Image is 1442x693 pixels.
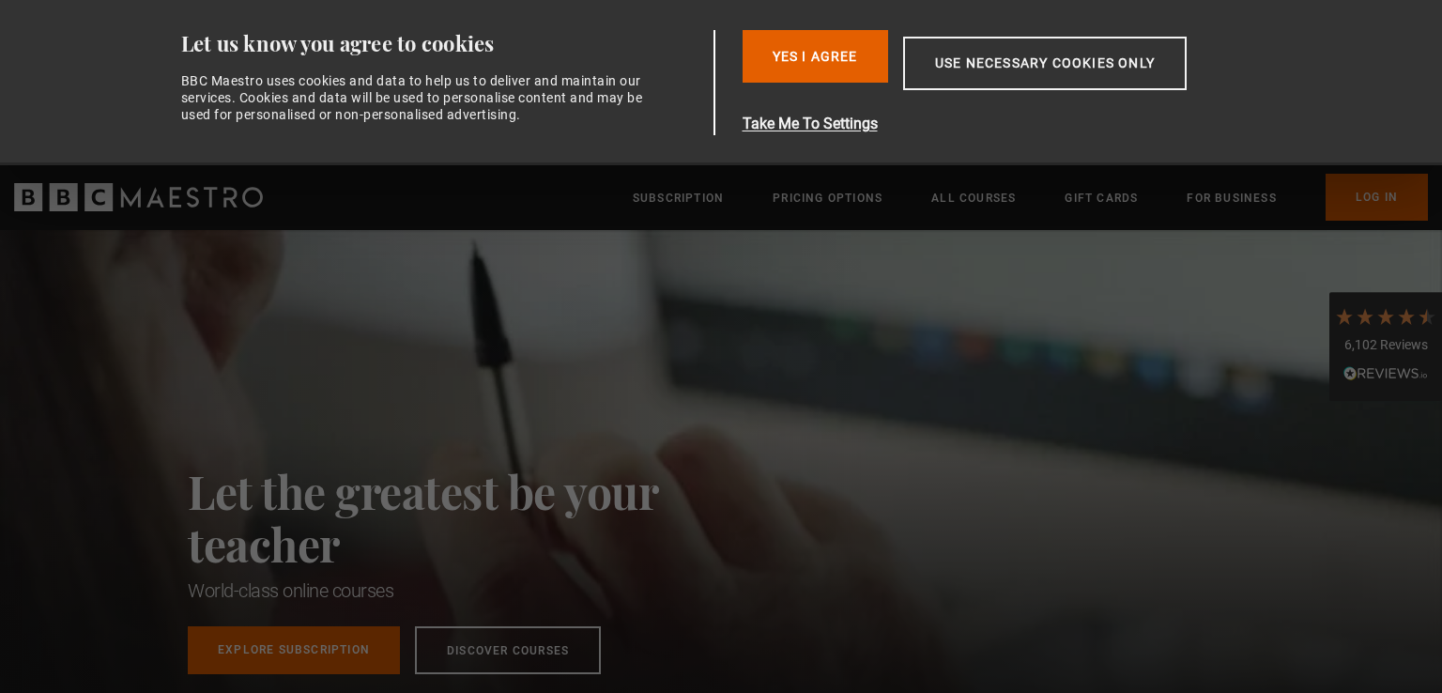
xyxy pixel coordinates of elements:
[14,183,263,211] svg: BBC Maestro
[1343,366,1428,379] img: REVIEWS.io
[1187,189,1276,208] a: For business
[181,30,707,57] div: Let us know you agree to cookies
[633,189,724,208] a: Subscription
[188,465,742,570] h2: Let the greatest be your teacher
[1334,364,1437,387] div: Read All Reviews
[743,30,888,83] button: Yes I Agree
[903,37,1187,90] button: Use necessary cookies only
[743,113,1276,135] button: Take Me To Settings
[181,72,654,124] div: BBC Maestro uses cookies and data to help us to deliver and maintain our services. Cookies and da...
[1065,189,1138,208] a: Gift Cards
[773,189,882,208] a: Pricing Options
[1329,292,1442,401] div: 6,102 ReviewsRead All Reviews
[1334,306,1437,327] div: 4.7 Stars
[188,577,742,604] h1: World-class online courses
[931,189,1016,208] a: All Courses
[633,174,1428,221] nav: Primary
[1334,336,1437,355] div: 6,102 Reviews
[1326,174,1428,221] a: Log In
